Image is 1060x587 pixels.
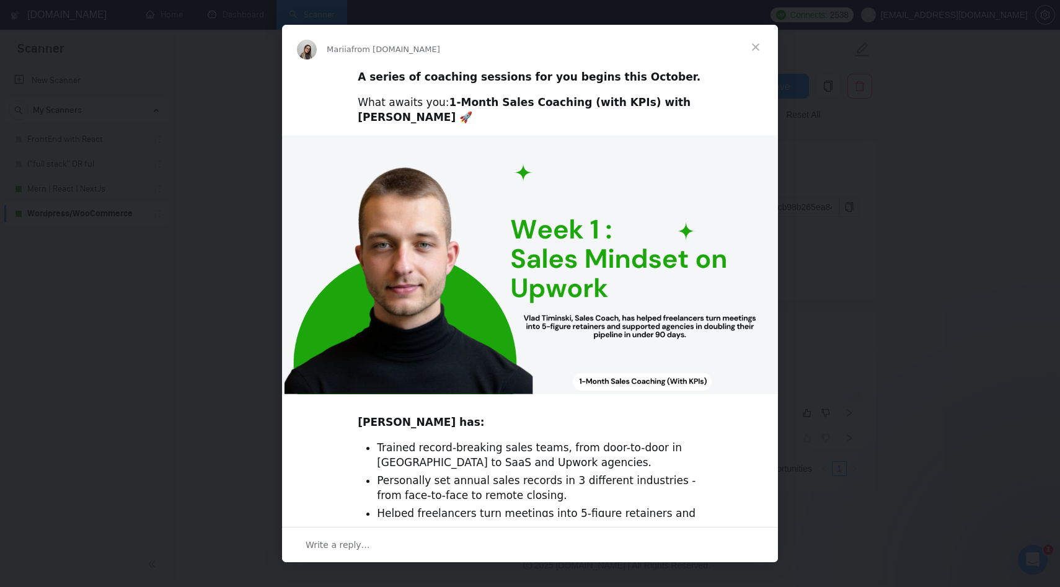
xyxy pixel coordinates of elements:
span: from [DOMAIN_NAME] [351,45,440,54]
img: Profile image for Mariia [297,40,317,60]
b: [PERSON_NAME] has: [358,416,484,428]
b: 1-Month Sales Coaching (with KPIs) with [PERSON_NAME] 🚀 [358,96,691,123]
b: A series of coaching sessions for you begins this October. [358,71,700,83]
li: Trained record-breaking sales teams, from door-to-door in [GEOGRAPHIC_DATA] to SaaS and Upwork ag... [377,441,702,470]
span: Mariia [327,45,351,54]
div: Open conversation and reply [282,527,778,562]
li: Helped freelancers turn meetings into 5-figure retainers and guided agencies to double their pipe... [377,506,702,536]
li: Personally set annual sales records in 3 different industries - from face-to-face to remote closing. [377,474,702,503]
div: What awaits you: [358,95,702,125]
span: Write a reply… [306,537,370,553]
span: Close [733,25,778,69]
